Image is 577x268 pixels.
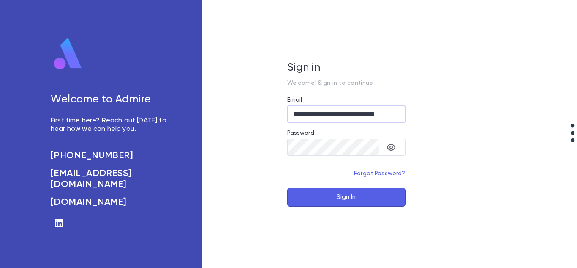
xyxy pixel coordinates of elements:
[287,130,314,136] label: Password
[51,116,168,133] p: First time here? Reach out [DATE] to hear how we can help you.
[383,139,400,156] button: toggle password visibility
[287,62,406,75] h5: Sign in
[51,94,168,106] h5: Welcome to Admire
[51,150,168,161] a: [PHONE_NUMBER]
[51,168,168,190] a: [EMAIL_ADDRESS][DOMAIN_NAME]
[51,37,85,71] img: logo
[51,197,168,208] a: [DOMAIN_NAME]
[287,188,406,207] button: Sign In
[287,80,406,86] p: Welcome! Sign in to continue.
[354,171,406,177] a: Forgot Password?
[287,97,302,103] label: Email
